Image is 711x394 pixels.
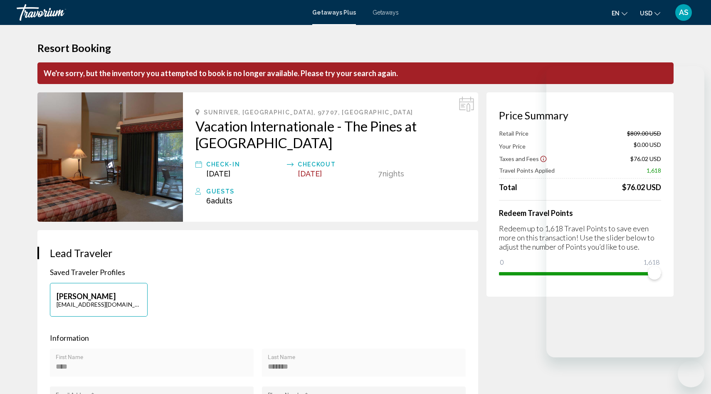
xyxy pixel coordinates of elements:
[383,169,404,178] span: Nights
[312,9,356,16] a: Getaways Plus
[640,10,652,17] span: USD
[499,224,661,251] p: Redeem up to 1,618 Travel Points to save even more on this transaction! Use the slider below to a...
[57,301,141,308] p: [EMAIL_ADDRESS][DOMAIN_NAME]
[206,159,283,169] div: Check-In
[298,159,374,169] div: Checkout
[499,208,661,218] h4: Redeem Travel Points
[673,4,694,21] button: User Menu
[57,292,141,301] p: [PERSON_NAME]
[37,62,674,84] p: We're sorry, but the inventory you attempted to book is no longer available. Please try your sear...
[546,66,704,357] iframe: Messaging window
[211,196,232,205] span: Adults
[499,167,555,174] span: Travel Points Applied
[499,154,547,163] button: Show Taxes and Fees breakdown
[378,169,383,178] span: 7
[499,183,517,192] span: Total
[206,186,466,196] div: Guests
[37,42,674,54] h1: Resort Booking
[206,196,232,205] span: 6
[298,169,322,178] span: [DATE]
[499,143,526,150] span: Your Price
[499,130,528,137] span: Retail Price
[50,333,466,342] p: Information
[204,109,413,116] span: Sunriver, [GEOGRAPHIC_DATA], 97707, [GEOGRAPHIC_DATA]
[640,7,660,19] button: Change currency
[50,247,466,259] h3: Lead Traveler
[195,118,466,151] a: Vacation Internationale - The Pines at [GEOGRAPHIC_DATA]
[499,155,539,162] span: Taxes and Fees
[612,10,620,17] span: en
[612,7,627,19] button: Change language
[50,283,148,317] button: [PERSON_NAME][EMAIL_ADDRESS][DOMAIN_NAME]
[540,155,547,162] button: Show Taxes and Fees disclaimer
[679,8,689,17] span: AS
[499,109,661,121] h3: Price Summary
[17,4,304,21] a: Travorium
[678,361,704,387] iframe: Button to launch messaging window, conversation in progress
[373,9,399,16] a: Getaways
[206,169,230,178] span: [DATE]
[50,268,466,277] p: Saved Traveler Profiles
[499,257,505,267] span: 0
